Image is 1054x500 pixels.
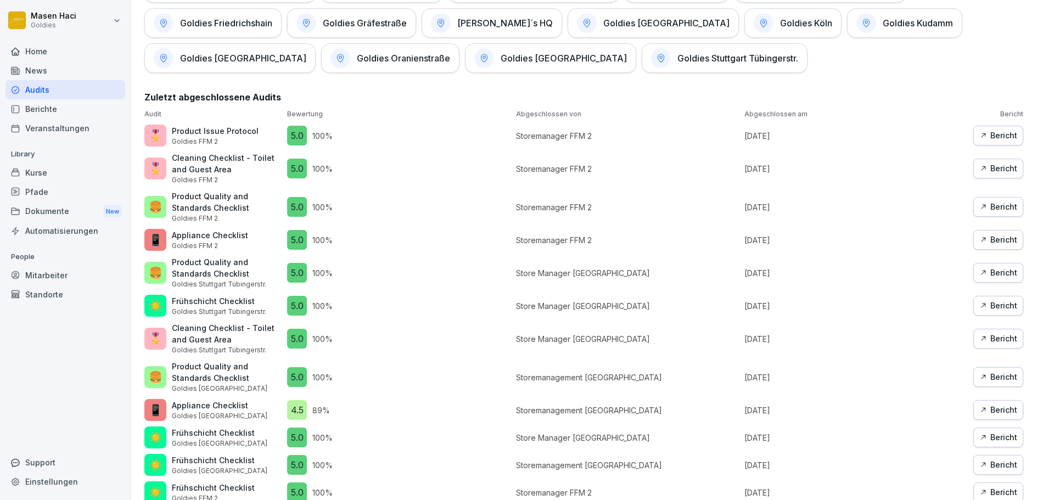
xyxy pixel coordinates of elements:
[5,472,125,491] div: Einstellungen
[149,429,162,446] p: ☀️
[744,333,968,345] p: [DATE]
[973,230,1023,250] button: Bericht
[149,127,162,144] p: 🎖️
[312,405,330,416] p: 89 %
[5,145,125,163] p: Library
[973,159,1023,178] button: Bericht
[744,405,968,416] p: [DATE]
[973,296,1023,316] button: Bericht
[979,201,1017,213] div: Bericht
[287,400,307,420] div: 4.5
[457,18,553,29] h1: [PERSON_NAME]´s HQ
[516,109,739,119] p: Abgeschlossen von
[883,18,953,29] h1: Goldies Kudamm
[312,163,333,175] p: 100 %
[287,109,511,119] p: Bewertung
[172,307,266,317] p: Goldies Stuttgart Tübingerstr.
[31,21,76,29] p: Goldies
[172,384,282,394] p: Goldies [GEOGRAPHIC_DATA]
[422,8,562,38] a: [PERSON_NAME]´s HQ
[321,43,459,73] a: Goldies Oranienstraße
[516,267,739,279] p: Store Manager [GEOGRAPHIC_DATA]
[516,333,739,345] p: Store Manager [GEOGRAPHIC_DATA]
[287,230,307,250] div: 5.0
[172,466,267,476] p: Goldies [GEOGRAPHIC_DATA]
[744,487,968,498] p: [DATE]
[979,459,1017,471] div: Bericht
[5,201,125,222] a: DokumenteNew
[5,182,125,201] div: Pfade
[312,201,333,213] p: 100 %
[973,400,1023,420] a: Bericht
[5,163,125,182] a: Kurse
[5,221,125,240] a: Automatisierungen
[287,159,307,178] div: 5.0
[979,234,1017,246] div: Bericht
[5,285,125,304] a: Standorte
[973,428,1023,447] button: Bericht
[312,130,333,142] p: 100 %
[172,241,248,251] p: Goldies FFM 2
[501,53,627,64] h1: Goldies [GEOGRAPHIC_DATA]
[979,404,1017,416] div: Bericht
[973,109,1023,119] p: Bericht
[149,369,162,385] p: 🍔
[149,199,162,215] p: 🍔
[516,234,739,246] p: Storemanager FFM 2
[287,197,307,217] div: 5.0
[312,300,333,312] p: 100 %
[149,457,162,473] p: ☀️
[312,234,333,246] p: 100 %
[516,300,739,312] p: Store Manager [GEOGRAPHIC_DATA]
[149,265,162,281] p: 🍔
[516,372,739,383] p: Storemanagement [GEOGRAPHIC_DATA]
[172,482,255,493] p: Frühschicht Checklist
[149,232,162,248] p: 📱
[5,61,125,80] div: News
[287,428,307,447] div: 5.0
[979,371,1017,383] div: Bericht
[979,431,1017,443] div: Bericht
[677,53,798,64] h1: Goldies Stuttgart Tübingerstr.
[149,330,162,347] p: 🎖️
[979,267,1017,279] div: Bericht
[172,322,282,345] p: Cleaning Checklist - Toilet and Guest Area
[172,214,282,223] p: Goldies FFM 2
[5,248,125,266] p: People
[172,229,248,241] p: Appliance Checklist
[973,263,1023,283] button: Bericht
[149,160,162,177] p: 🎖️
[5,99,125,119] div: Berichte
[973,197,1023,217] button: Bericht
[172,279,282,289] p: Goldies Stuttgart Tübingerstr.
[5,80,125,99] a: Audits
[979,130,1017,142] div: Bericht
[172,175,282,185] p: Goldies FFM 2
[149,402,162,418] p: 📱
[172,361,282,384] p: Product Quality and Standards Checklist
[312,372,333,383] p: 100 %
[744,372,968,383] p: [DATE]
[172,427,267,439] p: Frühschicht Checklist
[323,18,407,29] h1: Goldies Gräfestraße
[744,109,968,119] p: Abgeschlossen am
[172,439,267,448] p: Goldies [GEOGRAPHIC_DATA]
[287,367,307,387] div: 5.0
[144,91,1023,104] h2: Zuletzt abgeschlossene Audits
[973,329,1023,349] button: Bericht
[172,137,259,147] p: Goldies FFM 2
[744,300,968,312] p: [DATE]
[516,459,739,471] p: Storemanagement [GEOGRAPHIC_DATA]
[172,295,266,307] p: Frühschicht Checklist
[312,487,333,498] p: 100 %
[847,8,962,38] a: Goldies Kudamm
[5,119,125,138] a: Veranstaltungen
[287,329,307,349] div: 5.0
